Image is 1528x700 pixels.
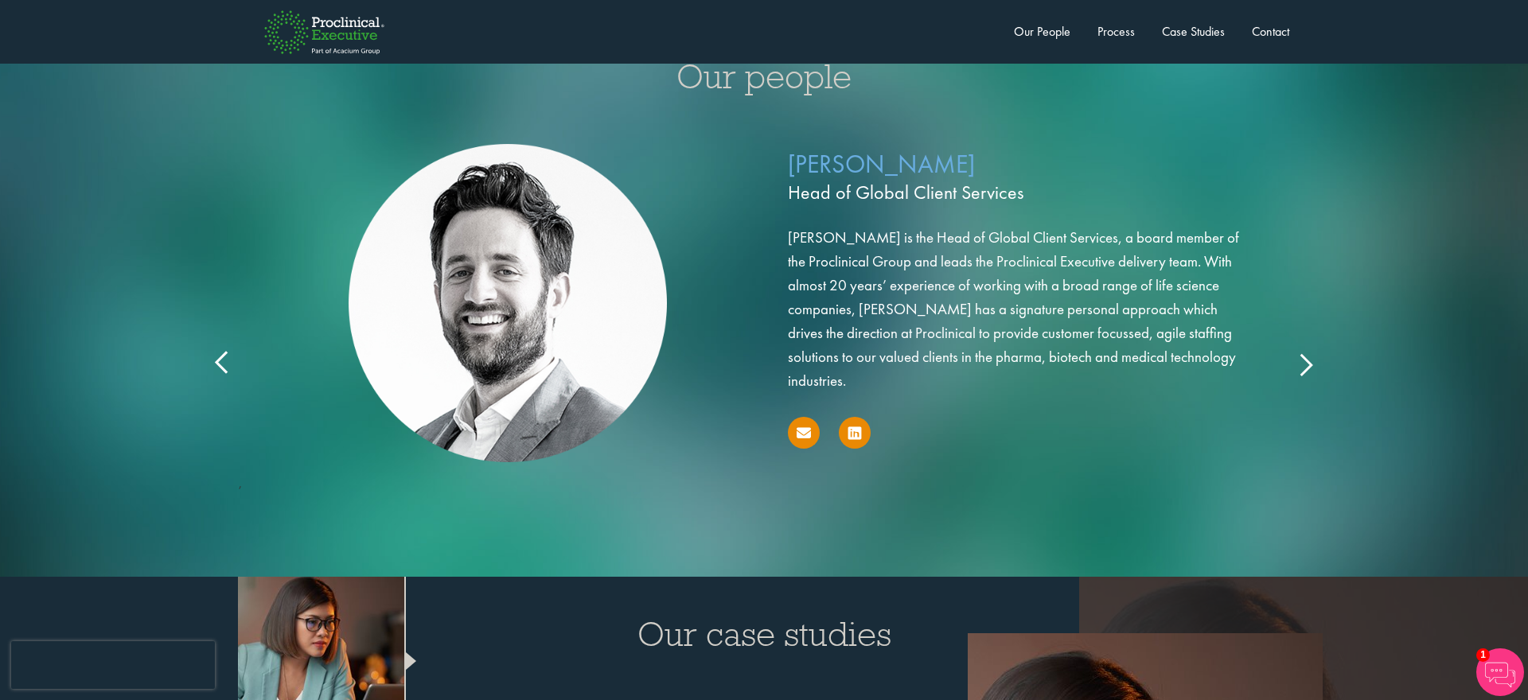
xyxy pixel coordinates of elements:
[788,226,1253,393] p: [PERSON_NAME] is the Head of Global Client Services, a board member of the Proclinical Group and ...
[1476,648,1490,662] span: 1
[788,179,1253,206] span: Head of Global Client Services
[1162,23,1225,40] a: Case Studies
[1014,23,1070,40] a: Our People
[11,641,215,689] iframe: reCAPTCHA
[1476,648,1524,696] img: Chatbot
[207,118,1321,540] div: ,
[1252,23,1289,40] a: Contact
[788,146,1253,210] p: [PERSON_NAME]
[349,144,667,462] img: Neil WInn
[1097,23,1135,40] a: Process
